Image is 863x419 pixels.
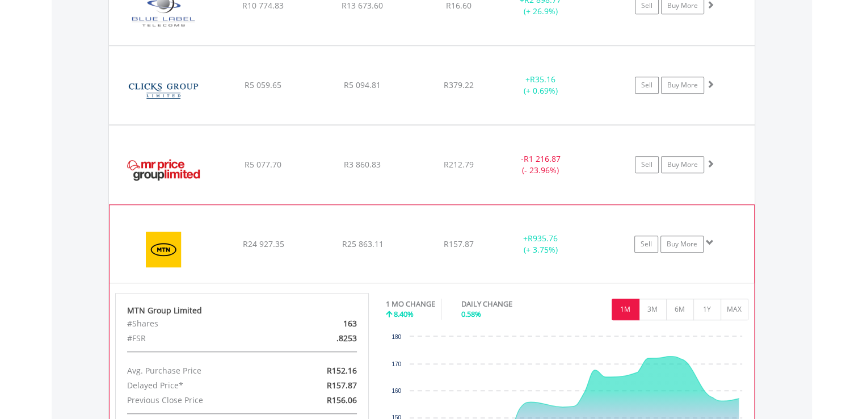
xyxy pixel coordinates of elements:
img: EQU.ZA.MRP.png [115,140,212,201]
button: 6M [666,299,694,320]
span: R379.22 [444,79,474,90]
text: 170 [391,361,401,367]
a: Sell [635,77,659,94]
span: R35.16 [530,74,555,85]
span: R935.76 [528,233,558,244]
div: Delayed Price* [119,378,283,393]
div: #Shares [119,316,283,331]
span: R5 059.65 [245,79,281,90]
span: R3 860.83 [344,159,381,170]
span: R5 077.70 [245,159,281,170]
button: 3M [639,299,667,320]
a: Sell [635,156,659,173]
div: - (- 23.96%) [498,153,584,176]
div: .8253 [283,331,365,346]
span: R25 863.11 [342,238,383,249]
div: MTN Group Limited [127,305,357,316]
div: Avg. Purchase Price [119,363,283,378]
div: #FSR [119,331,283,346]
button: MAX [721,299,748,320]
span: R5 094.81 [344,79,381,90]
button: 1M [612,299,639,320]
span: R24 927.35 [242,238,284,249]
div: 1 MO CHANGE [386,299,435,309]
span: R156.06 [327,395,357,405]
span: R157.87 [327,380,357,391]
img: EQU.ZA.CLS.png [115,60,212,121]
button: 1Y [693,299,721,320]
span: R152.16 [327,365,357,376]
a: Buy More [660,236,704,253]
span: R1 216.87 [524,153,561,164]
div: Previous Close Price [119,393,283,408]
a: Buy More [661,77,704,94]
span: 0.58% [461,309,481,319]
text: 180 [391,334,401,340]
img: EQU.ZA.MTN.png [115,219,213,279]
div: + (+ 0.69%) [498,74,584,97]
span: R157.87 [444,238,474,249]
div: 163 [283,316,365,331]
div: DAILY CHANGE [461,299,552,309]
a: Sell [634,236,658,253]
a: Buy More [661,156,704,173]
span: 8.40% [394,309,414,319]
text: 160 [391,388,401,394]
div: + (+ 3.75%) [498,233,583,255]
span: R212.79 [444,159,474,170]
